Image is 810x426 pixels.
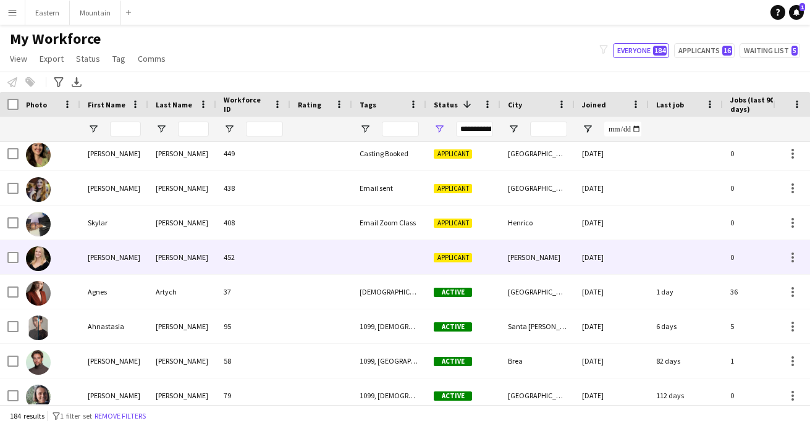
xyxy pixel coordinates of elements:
div: [GEOGRAPHIC_DATA] [500,275,575,309]
span: Status [76,53,100,64]
div: [GEOGRAPHIC_DATA] [500,378,575,412]
a: Comms [133,51,171,67]
span: Applicant [434,219,472,228]
img: Agnes Artych [26,281,51,306]
div: [DATE] [575,344,649,378]
div: [PERSON_NAME] [148,240,216,274]
div: Henrico [500,206,575,240]
span: Last job [656,100,684,109]
span: First Name [88,100,125,109]
span: My Workforce [10,30,101,48]
div: [DATE] [575,309,649,343]
button: Open Filter Menu [156,123,167,135]
a: Tag [108,51,130,67]
span: 1 [799,3,805,11]
span: Active [434,357,472,366]
div: 0 [723,206,803,240]
a: 1 [789,5,804,20]
span: Photo [26,100,47,109]
span: Status [434,100,458,109]
span: 1 filter set [60,411,92,420]
button: Open Filter Menu [434,123,445,135]
div: [PERSON_NAME] [80,136,148,170]
input: First Name Filter Input [110,122,141,136]
img: Alex Segura Lozano [26,350,51,375]
img: Skylar Saunders [26,212,51,236]
div: 452 [216,240,290,274]
div: 449 [216,136,290,170]
span: Jobs (last 90 days) [730,95,781,114]
div: [PERSON_NAME] [80,378,148,412]
span: 5 [791,46,798,56]
div: [PERSON_NAME] [148,206,216,240]
input: City Filter Input [530,122,567,136]
div: [PERSON_NAME] [148,309,216,343]
span: View [10,53,27,64]
div: 408 [216,206,290,240]
span: Applicant [434,184,472,193]
a: Export [35,51,69,67]
span: Active [434,288,472,297]
button: Everyone184 [613,43,669,58]
div: [DATE] [575,240,649,274]
div: 5 [723,309,803,343]
div: [PERSON_NAME] [148,136,216,170]
input: Tags Filter Input [382,122,419,136]
button: Applicants16 [674,43,735,58]
img: Sundy Zimmermann [26,246,51,271]
div: 112 days [649,378,723,412]
div: 0 [723,378,803,412]
img: Rheanna Sorenson [26,143,51,167]
span: Workforce ID [224,95,268,114]
div: 37 [216,275,290,309]
input: Last Name Filter Input [178,122,209,136]
div: 95 [216,309,290,343]
div: [PERSON_NAME] [500,240,575,274]
app-action-btn: Advanced filters [51,75,66,90]
span: Active [434,391,472,401]
span: Joined [582,100,606,109]
div: 1099, [GEOGRAPHIC_DATA], [DEMOGRAPHIC_DATA] [352,344,426,378]
div: Skylar [80,206,148,240]
div: [GEOGRAPHIC_DATA] [500,171,575,205]
div: 438 [216,171,290,205]
div: 0 [723,171,803,205]
img: Shelby Stephens [26,177,51,202]
button: Open Filter Menu [508,123,519,135]
div: [PERSON_NAME] [148,171,216,205]
div: Casting Booked [352,136,426,170]
button: Open Filter Menu [582,123,593,135]
button: Remove filters [92,409,148,423]
span: Active [434,322,472,332]
button: Eastern [25,1,70,25]
div: [GEOGRAPHIC_DATA] [500,136,575,170]
div: [DEMOGRAPHIC_DATA], [US_STATE], Travel Team, W2 [352,275,426,309]
div: 79 [216,378,290,412]
button: Mountain [70,1,121,25]
div: [PERSON_NAME] [148,344,216,378]
a: Status [71,51,105,67]
div: [DATE] [575,378,649,412]
div: 1 day [649,275,723,309]
span: Rating [298,100,321,109]
button: Open Filter Menu [88,123,99,135]
span: Tag [112,53,125,64]
button: Open Filter Menu [224,123,235,135]
div: Brea [500,344,575,378]
span: Export [40,53,64,64]
div: [DATE] [575,171,649,205]
div: 82 days [649,344,723,378]
div: [PERSON_NAME] [80,344,148,378]
div: Email Zoom Class [352,206,426,240]
div: [PERSON_NAME] [80,171,148,205]
img: Alex Waguespack [26,385,51,409]
a: View [5,51,32,67]
span: Comms [138,53,166,64]
img: Ahnastasia Carlyle [26,315,51,340]
div: [PERSON_NAME] [80,240,148,274]
div: Ahnastasia [80,309,148,343]
span: Tags [360,100,376,109]
div: 1099, [DEMOGRAPHIC_DATA], [US_STATE] [352,309,426,343]
span: 16 [722,46,732,56]
div: Artych [148,275,216,309]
